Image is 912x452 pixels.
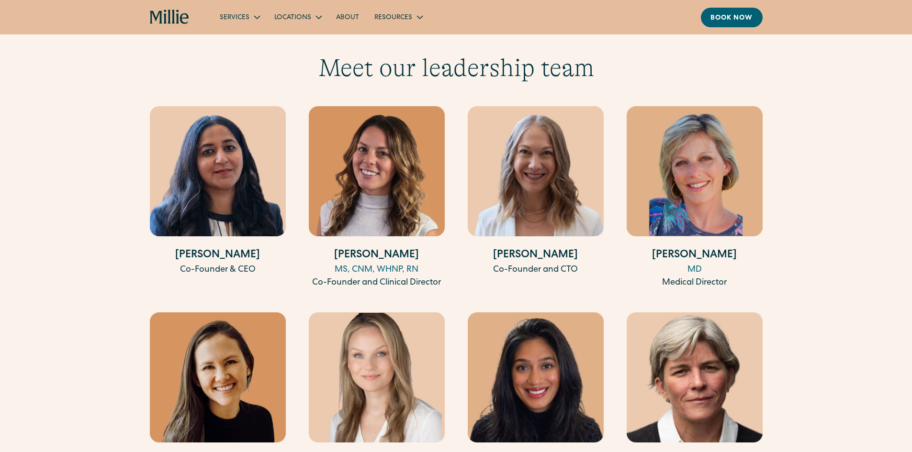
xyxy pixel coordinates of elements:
[701,8,763,27] a: Book now
[150,264,286,276] div: Co-Founder & CEO
[150,53,763,83] h3: Meet our leadership team
[627,248,763,264] h4: [PERSON_NAME]
[150,248,286,264] h4: [PERSON_NAME]
[374,13,412,23] div: Resources
[627,264,763,276] div: MD
[710,13,753,23] div: Book now
[367,9,429,25] div: Resources
[309,276,445,289] div: Co-Founder and Clinical Director
[468,248,604,264] h4: [PERSON_NAME]
[328,9,367,25] a: About
[267,9,328,25] div: Locations
[309,264,445,276] div: MS, CNM, WHNP, RN
[150,10,190,25] a: home
[220,13,249,23] div: Services
[274,13,311,23] div: Locations
[468,264,604,276] div: Co-Founder and CTO
[212,9,267,25] div: Services
[309,248,445,264] h4: [PERSON_NAME]
[627,276,763,289] div: Medical Director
